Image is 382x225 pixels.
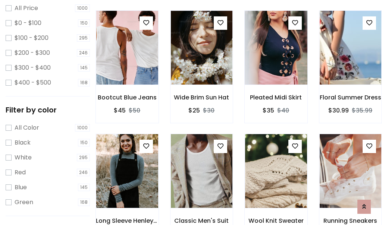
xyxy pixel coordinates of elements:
[75,124,90,131] span: 1000
[245,217,307,224] h6: Wool Knit Sweater
[188,107,200,114] h6: $25
[114,107,126,114] h6: $45
[77,49,90,57] span: 246
[78,64,90,72] span: 145
[15,123,39,132] label: All Color
[277,106,289,115] del: $40
[15,198,33,207] label: Green
[78,19,90,27] span: 150
[78,139,90,146] span: 150
[15,4,38,13] label: All Price
[77,169,90,176] span: 246
[15,48,50,57] label: $200 - $300
[75,4,90,12] span: 1000
[319,94,382,101] h6: Floral Summer Dress
[96,94,159,101] h6: Bootcut Blue Jeans
[15,183,27,192] label: Blue
[203,106,215,115] del: $30
[6,105,90,114] h5: Filter by color
[15,19,41,28] label: $0 - $100
[170,94,233,101] h6: Wide Brim Sun Hat
[15,168,26,177] label: Red
[78,199,90,206] span: 168
[15,153,32,162] label: White
[15,34,48,42] label: $100 - $200
[245,94,307,101] h6: Pleated Midi Skirt
[170,217,233,224] h6: Classic Men's Suit
[78,79,90,86] span: 168
[352,106,372,115] del: $35.99
[77,154,90,161] span: 295
[129,106,140,115] del: $50
[319,217,382,224] h6: Running Sneakers
[15,78,51,87] label: $400 - $500
[15,138,31,147] label: Black
[78,184,90,191] span: 145
[328,107,349,114] h6: $30.99
[263,107,274,114] h6: $35
[77,34,90,42] span: 295
[96,217,159,224] h6: Long Sleeve Henley T-Shirt
[15,63,51,72] label: $300 - $400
